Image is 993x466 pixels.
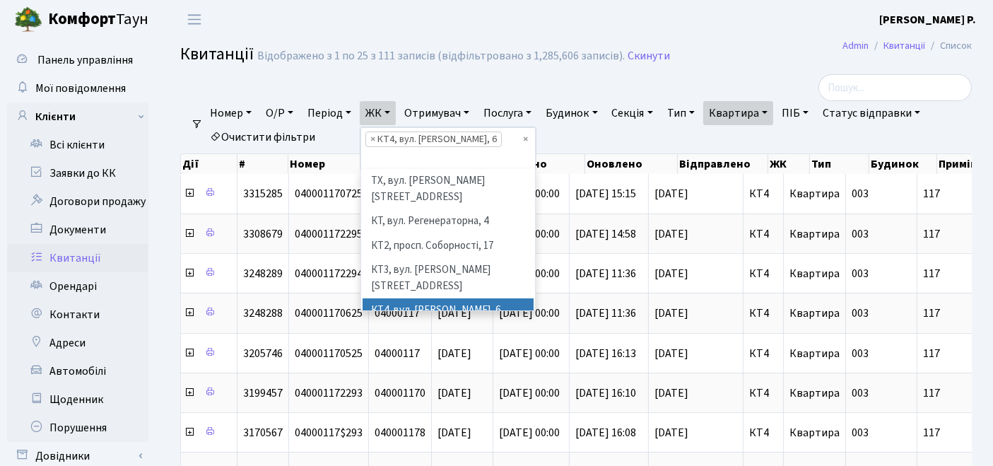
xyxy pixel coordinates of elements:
[879,11,976,28] a: [PERSON_NAME] Р.
[749,228,777,240] span: КТ4
[818,74,972,101] input: Пошук...
[654,348,737,359] span: [DATE]
[7,414,148,442] a: Порушення
[575,266,636,281] span: [DATE] 11:36
[243,346,283,361] span: 3205746
[181,154,237,174] th: Дії
[237,154,288,174] th: #
[575,305,636,321] span: [DATE] 11:36
[654,228,737,240] span: [DATE]
[180,42,254,66] span: Квитанції
[749,268,777,279] span: КТ4
[7,385,148,414] a: Щоденник
[243,226,283,242] span: 3308679
[789,226,840,242] span: Квартира
[260,101,299,125] a: О/Р
[749,308,777,319] span: КТ4
[925,38,972,54] li: Список
[789,186,840,202] span: Квартира
[48,8,116,30] b: Комфорт
[7,301,148,329] a: Контакти
[749,388,777,399] span: КТ4
[204,125,321,149] a: Очистити фільтри
[821,31,993,61] nav: breadcrumb
[375,425,425,441] span: 040001178
[204,101,257,125] a: Номер
[654,308,737,319] span: [DATE]
[585,154,678,174] th: Оновлено
[852,346,869,361] span: 003
[678,154,768,174] th: Відправлено
[243,186,283,202] span: 3315285
[295,385,363,401] span: 040001172293
[810,154,869,174] th: Тип
[540,101,603,125] a: Будинок
[789,385,840,401] span: Квартира
[302,101,357,125] a: Період
[575,346,636,361] span: [DATE] 16:13
[437,346,471,361] span: [DATE]
[7,159,148,187] a: Заявки до КК
[243,385,283,401] span: 3199457
[288,154,368,174] th: Номер
[257,49,625,63] div: Відображено з 1 по 25 з 111 записів (відфільтровано з 1,285,606 записів).
[363,234,534,259] li: КТ2, просп. Соборності, 17
[35,81,126,96] span: Мої повідомлення
[7,74,148,103] a: Мої повідомлення
[654,268,737,279] span: [DATE]
[478,101,537,125] a: Послуга
[768,154,811,174] th: ЖК
[499,305,560,321] span: [DATE] 00:00
[817,101,926,125] a: Статус відправки
[295,346,363,361] span: 040001170525
[14,6,42,34] img: logo.png
[749,427,777,438] span: КТ4
[869,154,937,174] th: Будинок
[363,258,534,298] li: КТ3, вул. [PERSON_NAME][STREET_ADDRESS]
[499,425,560,441] span: [DATE] 00:00
[399,101,475,125] a: Отримувач
[606,101,659,125] a: Секція
[37,52,133,68] span: Панель управління
[7,131,148,159] a: Всі клієнти
[243,425,283,441] span: 3170567
[662,101,700,125] a: Тип
[7,357,148,385] a: Автомобілі
[789,425,840,441] span: Квартира
[654,427,737,438] span: [DATE]
[575,226,636,242] span: [DATE] 14:58
[852,425,869,441] span: 003
[852,226,869,242] span: 003
[295,186,363,202] span: 040001170725
[523,132,528,146] span: Видалити всі елементи
[48,8,148,32] span: Таун
[628,49,670,63] a: Скинути
[295,226,363,242] span: 040001172295
[842,38,869,53] a: Admin
[703,101,773,125] a: Квартира
[7,103,148,131] a: Клієнти
[493,154,585,174] th: Створено
[437,425,471,441] span: [DATE]
[177,8,212,31] button: Переключити навігацію
[789,266,840,281] span: Квартира
[437,305,471,321] span: [DATE]
[7,187,148,216] a: Договори продажу
[789,305,840,321] span: Квартира
[7,272,148,301] a: Орендарі
[375,305,420,321] span: 04000117
[243,305,283,321] span: 3248288
[437,385,471,401] span: [DATE]
[360,101,396,125] a: ЖК
[852,186,869,202] span: 003
[7,244,148,272] a: Квитанції
[654,388,737,399] span: [DATE]
[749,188,777,199] span: КТ4
[879,12,976,28] b: [PERSON_NAME] Р.
[776,101,814,125] a: ПІБ
[654,188,737,199] span: [DATE]
[295,305,363,321] span: 040001170625
[575,186,636,202] span: [DATE] 15:15
[7,46,148,74] a: Панель управління
[7,216,148,244] a: Документи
